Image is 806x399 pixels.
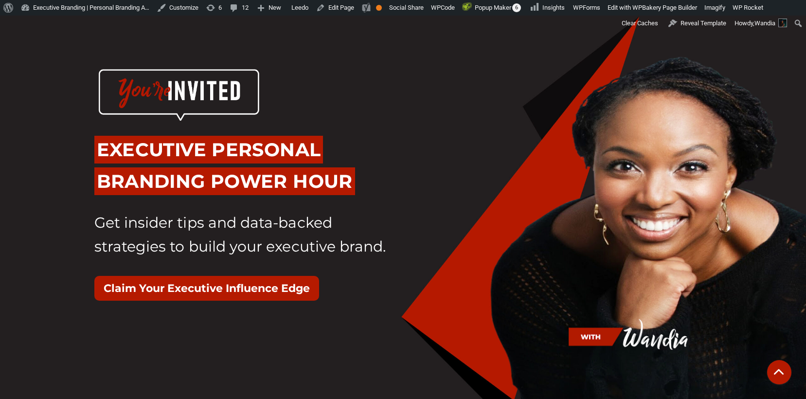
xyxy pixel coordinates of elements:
p: Get insider tips and data-backed strategies to build your executive brand. [94,211,396,259]
a: Howdy, [731,16,791,31]
img: you're invited icon [94,62,265,121]
span: Wandia [754,19,775,27]
span: EXECUTIVE PERSONAL [94,136,323,163]
span: Insights [542,4,565,11]
button: Claim Your Executive Influence Edge [94,276,319,301]
a: Claim Your Executive Influence Edge [94,282,319,293]
div: Clear Caches [617,16,663,31]
span: Reveal Template [681,16,726,31]
span: 6 [512,3,521,12]
span: BRANDING POWER HOUR [94,167,355,195]
div: OK [376,5,382,11]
